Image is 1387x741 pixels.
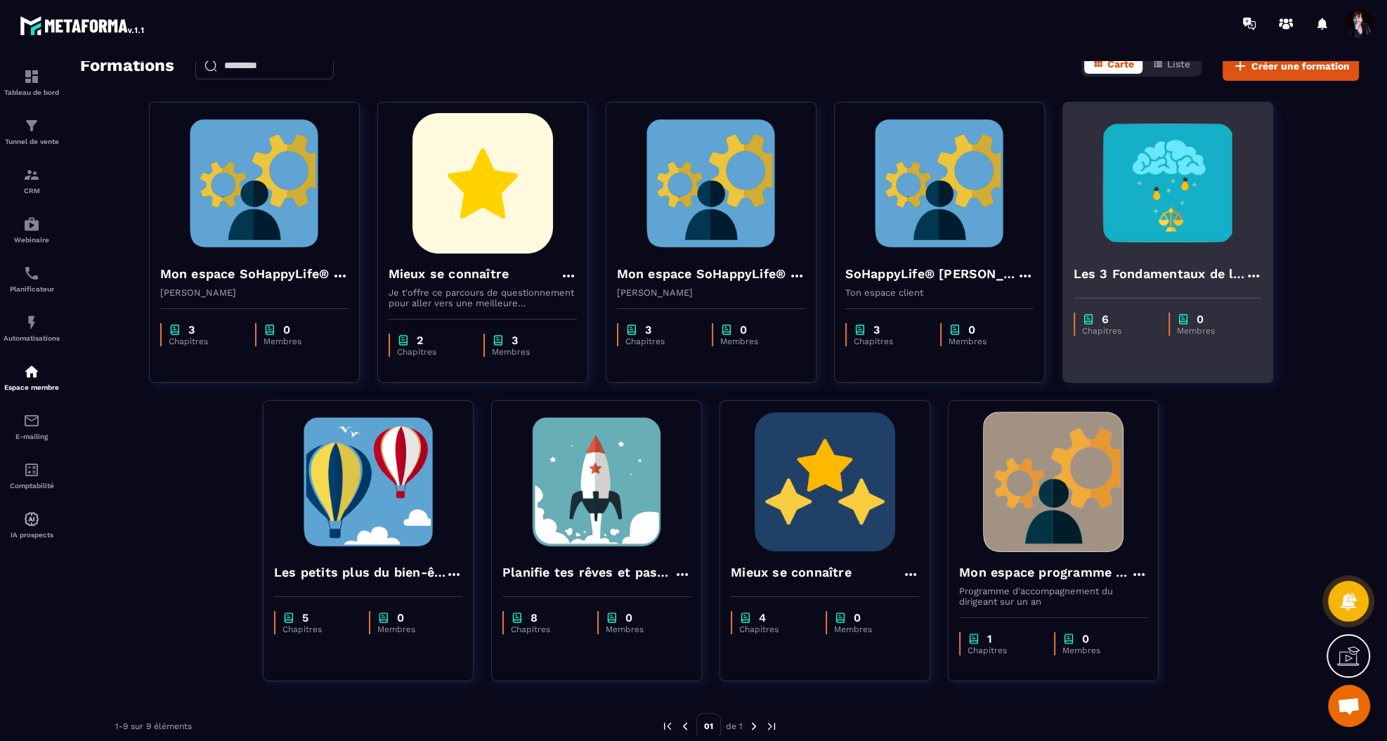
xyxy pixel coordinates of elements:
p: 3 [512,334,518,347]
a: automationsautomationsWebinaire [4,205,60,254]
p: 5 [302,611,308,624]
a: formation-backgroundMieux se connaîtrechapter4Chapitreschapter0Membres [719,400,948,699]
p: Chapitres [1082,326,1154,336]
img: chapter [854,323,866,336]
p: 0 [854,611,861,624]
img: formation-background [731,412,919,552]
h4: Mon espace programme de coaching du dirigeant [959,563,1131,582]
img: formation-background [959,412,1147,552]
img: logo [20,13,146,38]
img: automations [23,216,40,232]
img: chapter [492,334,504,347]
p: Chapitres [511,624,583,634]
img: formation [23,68,40,85]
img: formation-background [1074,113,1262,254]
p: Membres [834,624,905,634]
img: automations [23,314,40,331]
img: chapter [1082,313,1095,326]
p: CRM [4,187,60,195]
span: Créer une formation [1251,59,1350,73]
p: 3 [188,323,195,336]
img: chapter [511,611,523,624]
button: Créer une formation [1223,51,1359,81]
img: automations [23,511,40,527]
a: automationsautomationsEspace membre [4,353,60,402]
a: formationformationTunnel de vente [4,107,60,156]
p: Comptabilité [4,482,60,490]
h4: Les 3 Fondamentaux de la Stabilité Émotionnelle [1074,264,1245,284]
img: prev [661,720,674,733]
a: formation-backgroundPlanifie tes rêves et passes à l'actionchapter8Chapitreschapter0Membres [491,400,719,699]
p: Chapitres [169,336,241,346]
img: prev [679,720,691,733]
p: 1 [987,632,992,645]
span: Liste [1167,58,1190,70]
p: Chapitres [854,336,926,346]
h4: Mon espace SoHappyLife® [160,264,330,284]
img: chapter [834,611,847,624]
h4: Les petits plus du bien-être [274,563,445,582]
p: 0 [968,323,975,336]
p: 0 [1197,313,1204,326]
p: 0 [1082,632,1089,645]
p: Chapitres [397,347,469,357]
p: Chapitres [282,624,355,634]
p: IA prospects [4,531,60,539]
a: formationformationTableau de bord [4,58,60,107]
p: Planificateur [4,285,60,293]
p: Webinaire [4,236,60,244]
h4: Mieux se connaître [731,563,852,582]
img: next [765,720,778,733]
p: 2 [417,334,423,347]
img: accountant [23,461,40,478]
a: emailemailE-mailing [4,402,60,451]
a: automationsautomationsAutomatisations [4,303,60,353]
a: formation-backgroundLes petits plus du bien-êtrechapter5Chapitreschapter0Membres [263,400,491,699]
p: Programme d'accompagnement du dirigeant sur un an [959,586,1147,607]
a: formationformationCRM [4,156,60,205]
a: formation-backgroundMon espace SoHappyLife®[PERSON_NAME]chapter3Chapitreschapter0Membres [149,102,377,400]
p: 4 [759,611,766,624]
p: Chapitres [739,624,812,634]
p: Membres [492,347,563,357]
p: 3 [645,323,651,336]
img: chapter [968,632,980,645]
p: Espace membre [4,383,60,391]
p: Tunnel de vente [4,138,60,145]
p: Membres [263,336,334,346]
img: chapter [377,611,390,624]
img: formation-background [389,113,577,254]
img: chapter [720,323,733,336]
img: formation-background [160,113,349,254]
img: chapter [1177,313,1190,326]
p: 0 [397,611,404,624]
img: formation-background [617,113,805,254]
p: Je t'offre ce parcours de questionnement pour aller vers une meilleure connaissance de toi et de ... [389,287,577,308]
img: email [23,412,40,429]
img: next [748,720,760,733]
a: formation-backgroundSoHappyLife® [PERSON_NAME]Ton espace clientchapter3Chapitreschapter0Membres [834,102,1062,400]
p: Ton espace client [845,287,1034,298]
p: Chapitres [625,336,698,346]
img: chapter [282,611,295,624]
p: [PERSON_NAME] [617,287,805,298]
a: formation-backgroundLes 3 Fondamentaux de la Stabilité Émotionnellechapter6Chapitreschapter0Membres [1062,102,1291,400]
img: formation-background [274,412,462,552]
h4: Mon espace SoHappyLife® [617,264,786,284]
a: accountantaccountantComptabilité [4,451,60,500]
p: Membres [377,624,448,634]
p: 1-9 sur 9 éléments [115,721,192,731]
p: Chapitres [968,645,1040,655]
span: Carte [1107,58,1134,70]
img: chapter [263,323,276,336]
a: Ouvrir le chat [1328,685,1370,727]
p: 0 [625,611,632,624]
img: formation-background [502,412,691,552]
p: 8 [530,611,538,624]
p: E-mailing [4,433,60,440]
img: chapter [739,611,752,624]
a: formation-backgroundMieux se connaîtreJe t'offre ce parcours de questionnement pour aller vers un... [377,102,606,400]
p: Membres [949,336,1020,346]
img: formation [23,166,40,183]
p: de 1 [726,721,743,732]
